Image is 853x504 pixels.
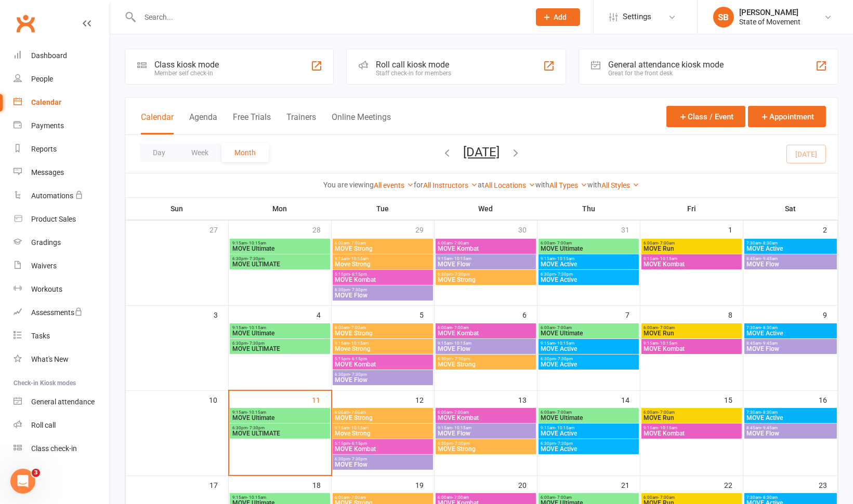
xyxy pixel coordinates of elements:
[350,495,366,500] span: - 7:00am
[335,430,431,437] span: Move Strong
[335,288,431,292] span: 6:30pm
[312,221,331,238] div: 28
[232,410,328,415] span: 9:15am
[31,308,83,317] div: Assessments
[644,246,740,252] span: MOVE Run
[232,241,328,246] span: 9:15am
[286,112,316,134] button: Trainers
[233,112,271,134] button: Free Trials
[659,495,675,500] span: - 7:00am
[453,272,470,277] span: - 7:30pm
[541,441,637,446] span: 6:30pm
[659,325,675,330] span: - 7:00am
[556,426,575,430] span: - 10:15am
[335,325,431,330] span: 6:00am
[644,495,740,500] span: 6:00am
[232,246,328,252] span: MOVE Ultimate
[335,426,431,430] span: 9:15am
[644,430,740,437] span: MOVE Kombat
[541,415,637,421] span: MOVE Ultimate
[31,238,61,247] div: Gradings
[541,361,637,367] span: MOVE Active
[312,391,331,408] div: 11
[659,410,675,415] span: - 7:00am
[644,346,740,352] span: MOVE Kombat
[588,181,602,189] strong: with
[438,357,534,361] span: 6:30pm
[438,361,534,367] span: MOVE Strong
[229,198,332,220] th: Mon
[762,341,778,346] span: - 9:45am
[31,262,57,270] div: Waivers
[746,256,835,261] span: 8:45am
[644,330,740,336] span: MOVE Run
[350,256,369,261] span: - 10:15am
[31,332,50,340] div: Tasks
[232,426,328,430] span: 6:30pm
[438,415,534,421] span: MOVE Kombat
[209,476,228,493] div: 17
[137,10,522,24] input: Search...
[335,372,431,377] span: 6:30pm
[350,357,368,361] span: - 6:15pm
[659,241,675,246] span: - 7:00am
[739,8,800,17] div: [PERSON_NAME]
[335,441,431,446] span: 5:15pm
[178,143,221,162] button: Week
[541,341,637,346] span: 9:15am
[625,306,640,323] div: 7
[332,112,391,134] button: Online Meetings
[438,426,534,430] span: 9:15am
[556,256,575,261] span: - 10:15am
[541,261,637,267] span: MOVE Active
[438,272,534,277] span: 6:30pm
[556,341,575,346] span: - 10:15am
[453,241,469,246] span: - 7:00am
[746,426,835,430] span: 8:45am
[247,426,265,430] span: - 7:30pm
[536,181,550,189] strong: with
[438,325,534,330] span: 6:00am
[746,325,835,330] span: 7:30am
[556,272,573,277] span: - 7:30pm
[453,341,472,346] span: - 10:15am
[453,495,469,500] span: - 7:00am
[746,246,835,252] span: MOVE Active
[644,261,740,267] span: MOVE Kombat
[541,241,637,246] span: 6:00am
[14,67,110,91] a: People
[14,114,110,138] a: Payments
[31,355,69,363] div: What's New
[666,106,745,127] button: Class / Event
[550,181,588,189] a: All Types
[438,246,534,252] span: MOVE Kombat
[209,391,228,408] div: 10
[247,241,266,246] span: - 10:15am
[743,198,838,220] th: Sat
[209,221,228,238] div: 27
[748,106,826,127] button: Appointment
[14,324,110,348] a: Tasks
[541,426,637,430] span: 9:15am
[31,192,73,200] div: Automations
[350,372,368,377] span: - 7:30pm
[602,181,640,189] a: All Styles
[746,410,835,415] span: 7:30am
[332,198,435,220] th: Tue
[31,98,61,106] div: Calendar
[350,341,369,346] span: - 10:15am
[435,198,537,220] th: Wed
[453,357,470,361] span: - 7:30pm
[438,410,534,415] span: 6:00am
[335,495,431,500] span: 6:00am
[350,241,366,246] span: - 7:00am
[415,221,434,238] div: 29
[350,272,368,277] span: - 6:15pm
[608,70,724,77] div: Great for the front desk
[485,181,536,189] a: All Locations
[247,341,265,346] span: - 7:30pm
[154,60,219,70] div: Class kiosk mode
[819,476,837,493] div: 23
[438,430,534,437] span: MOVE Flow
[214,306,228,323] div: 3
